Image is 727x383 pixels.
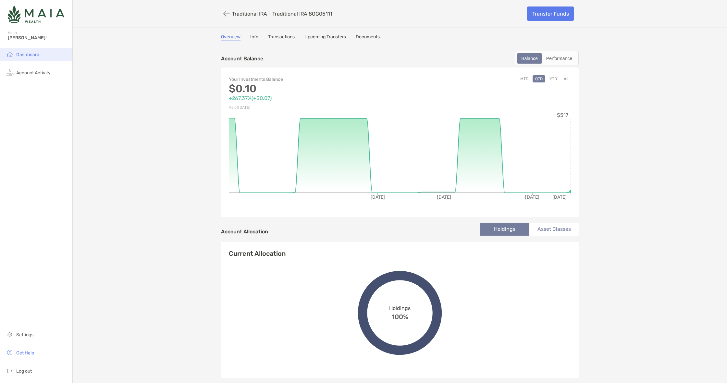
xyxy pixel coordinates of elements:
[16,70,51,76] span: Account Activity
[229,250,286,257] h4: Current Allocation
[527,6,574,21] a: Transfer Funds
[16,368,32,374] span: Log out
[250,34,258,41] a: Info
[229,94,400,102] p: +267.37% ( +$0.07 )
[518,75,531,82] button: MTD
[8,3,64,26] img: Zoe Logo
[389,305,411,311] span: Holdings
[557,112,568,118] tspan: $517
[515,51,579,66] div: segmented control
[221,34,240,41] a: Overview
[268,34,295,41] a: Transactions
[547,75,560,82] button: YTD
[480,223,529,236] li: Holdings
[16,350,34,356] span: Get Help
[543,54,576,63] div: Performance
[229,85,400,93] p: $0.10
[229,75,400,83] p: Your Investments Balance
[356,34,380,41] a: Documents
[437,194,451,200] tspan: [DATE]
[6,349,14,356] img: get-help icon
[16,332,33,338] span: Settings
[16,52,39,57] span: Dashboard
[529,223,579,236] li: Asset Classes
[8,35,68,41] span: [PERSON_NAME]!
[518,54,541,63] div: Balance
[304,34,346,41] a: Upcoming Transfers
[392,311,408,321] span: 100%
[232,11,332,17] p: Traditional IRA - Traditional IRA 8OG05111
[371,194,385,200] tspan: [DATE]
[6,68,14,76] img: activity icon
[6,330,14,338] img: settings icon
[221,229,268,235] h4: Account Allocation
[221,55,263,63] p: Account Balance
[525,194,539,200] tspan: [DATE]
[533,75,545,82] button: QTD
[561,75,571,82] button: All
[552,194,567,200] tspan: [DATE]
[6,50,14,58] img: household icon
[229,104,400,112] p: As of [DATE]
[6,367,14,375] img: logout icon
